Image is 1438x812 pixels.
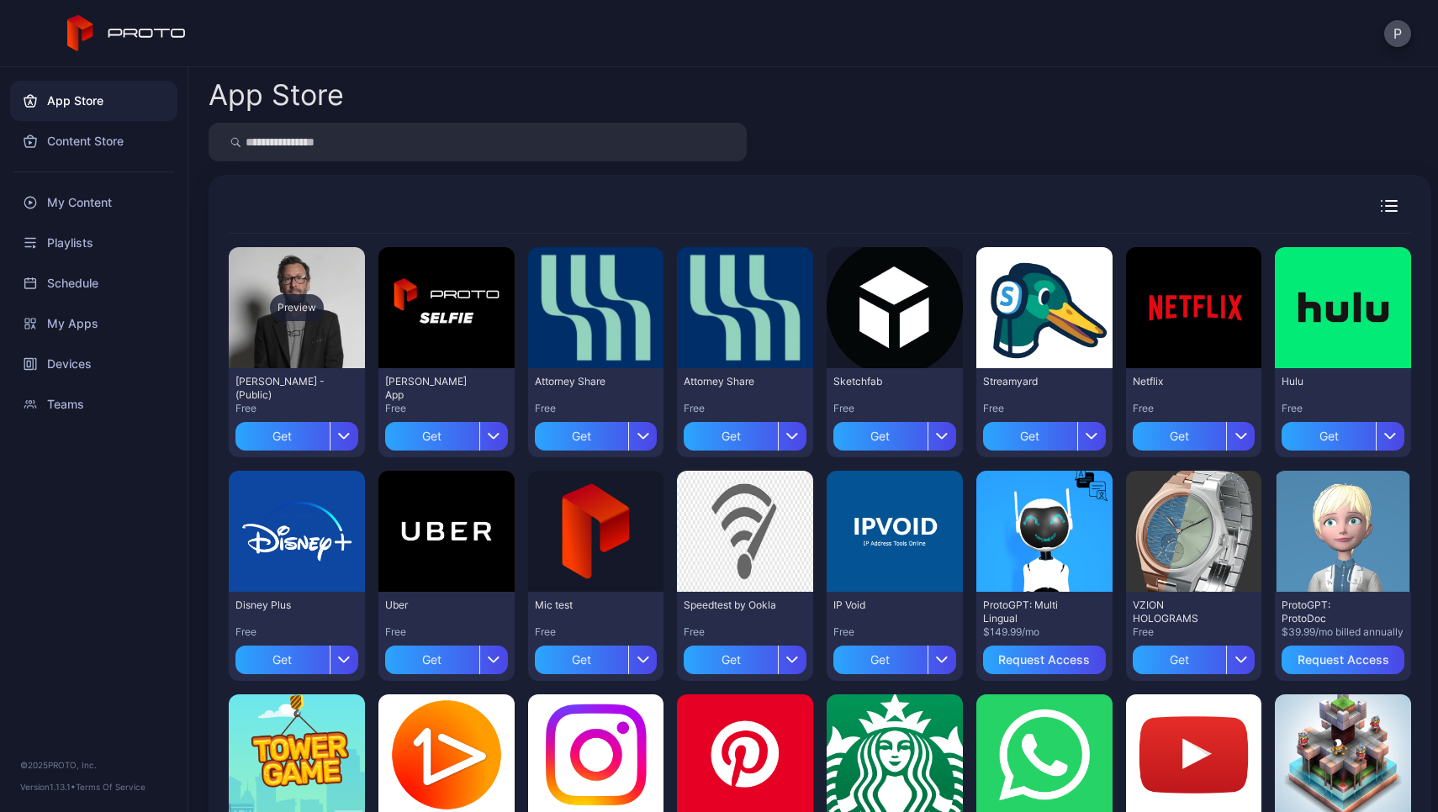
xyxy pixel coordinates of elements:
[10,303,177,344] a: My Apps
[235,402,358,415] div: Free
[833,639,956,674] button: Get
[1282,598,1374,625] div: ProtoGPT: ProtoDoc
[684,422,778,451] div: Get
[833,646,928,674] div: Get
[1282,422,1376,451] div: Get
[10,81,177,121] a: App Store
[535,646,629,674] div: Get
[1133,375,1225,388] div: Netflix
[385,646,479,674] div: Get
[1282,625,1404,639] div: $39.99/mo billed annually
[10,384,177,424] a: Teams
[385,415,508,451] button: Get
[684,625,806,639] div: Free
[684,598,776,612] div: Speedtest by Ookla
[1133,639,1256,674] button: Get
[833,625,956,639] div: Free
[270,294,324,321] div: Preview
[684,646,778,674] div: Get
[235,598,328,612] div: Disney Plus
[833,375,926,388] div: Sketchfab
[10,121,177,161] a: Content Store
[833,422,928,451] div: Get
[385,639,508,674] button: Get
[983,375,1076,388] div: Streamyard
[385,402,508,415] div: Free
[235,639,358,674] button: Get
[983,646,1106,674] button: Request Access
[1133,625,1256,639] div: Free
[235,375,328,402] div: David N Persona - (Public)
[1133,598,1225,625] div: VZION HOLOGRAMS
[1384,20,1411,47] button: P
[10,182,177,223] a: My Content
[235,646,330,674] div: Get
[10,223,177,263] a: Playlists
[983,402,1106,415] div: Free
[1133,422,1227,451] div: Get
[385,598,478,612] div: Uber
[1282,646,1404,674] button: Request Access
[1282,375,1374,388] div: Hulu
[385,625,508,639] div: Free
[684,415,806,451] button: Get
[833,598,926,612] div: IP Void
[535,422,629,451] div: Get
[983,625,1106,639] div: $149.99/mo
[20,758,167,772] div: © 2025 PROTO, Inc.
[1282,415,1404,451] button: Get
[10,344,177,384] a: Devices
[1298,653,1389,667] div: Request Access
[535,375,627,388] div: Attorney Share
[983,598,1076,625] div: ProtoGPT: Multi Lingual
[1133,646,1227,674] div: Get
[535,625,658,639] div: Free
[235,625,358,639] div: Free
[385,422,479,451] div: Get
[998,653,1090,667] div: Request Access
[684,375,776,388] div: Attorney Share
[833,402,956,415] div: Free
[1282,402,1404,415] div: Free
[983,415,1106,451] button: Get
[983,422,1077,451] div: Get
[235,415,358,451] button: Get
[535,415,658,451] button: Get
[1133,415,1256,451] button: Get
[833,415,956,451] button: Get
[235,422,330,451] div: Get
[535,598,627,612] div: Mic test
[535,639,658,674] button: Get
[10,263,177,303] a: Schedule
[684,639,806,674] button: Get
[209,81,344,109] div: App Store
[684,402,806,415] div: Free
[535,402,658,415] div: Free
[20,782,76,792] span: Version 1.13.1 •
[385,375,478,402] div: David Selfie App
[76,782,145,792] a: Terms Of Service
[1133,402,1256,415] div: Free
